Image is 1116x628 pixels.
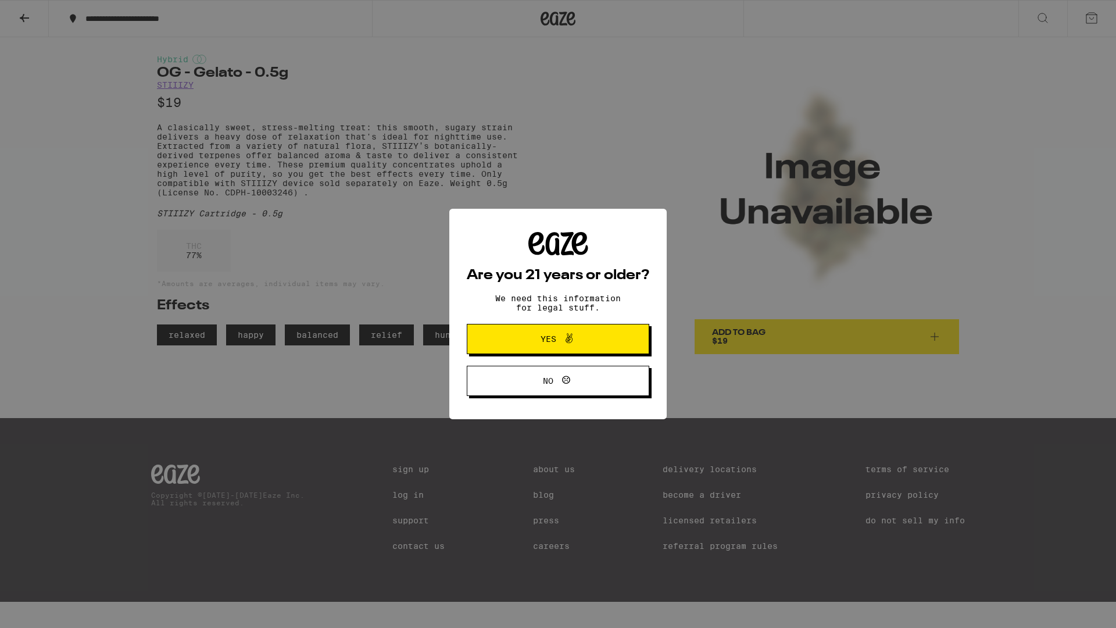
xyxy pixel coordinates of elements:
[467,269,649,283] h2: Are you 21 years or older?
[467,366,649,396] button: No
[467,324,649,354] button: Yes
[543,377,553,385] span: No
[485,294,631,312] p: We need this information for legal stuff.
[541,335,556,343] span: Yes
